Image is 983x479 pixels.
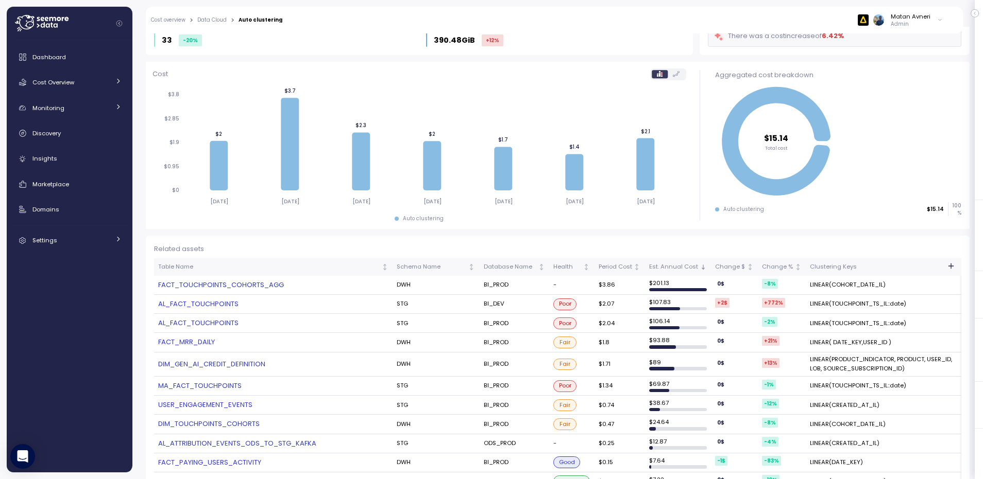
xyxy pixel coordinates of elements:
a: AL_ATTRIBUTION_EVENTS_ODS_TO_STG_KAFKA [158,438,388,449]
div: 0 $ [715,380,726,389]
div: +12 % [482,34,503,46]
td: $ 69.87 [645,377,711,396]
a: Data Cloud [197,17,227,23]
td: DWH [393,352,479,377]
td: $0.47 [595,415,645,434]
div: Not sorted [583,263,590,271]
td: LINEAR(COHORT_DATE_IL) [806,415,965,434]
td: $1.71 [595,352,645,377]
div: 0 $ [715,399,726,409]
a: Marketplace [11,174,128,194]
div: Auto clustering [239,17,282,23]
span: Insights [32,154,57,163]
td: STG [393,396,479,415]
div: Poor [553,298,577,310]
div: -8 % [762,279,778,289]
th: Database NameNot sorted [480,258,549,276]
div: -4 % [762,437,778,447]
td: LINEAR(COHORT_DATE_IL) [806,276,965,295]
tspan: $1.4 [569,144,580,150]
span: Discovery [32,129,61,137]
p: $15.14 [927,206,944,213]
a: Insights [11,149,128,169]
th: Table NameNot sorted [154,258,393,276]
div: Fair [553,418,577,430]
tspan: $3.8 [168,91,179,98]
tspan: $1.7 [498,136,508,143]
div: Not sorted [538,263,545,271]
img: 6628aa71fabf670d87b811be.PNG [858,14,869,25]
a: FACT_MRR_DAILY [158,337,388,347]
td: STG [393,434,479,453]
div: Poor [553,380,577,392]
div: 0 $ [715,418,726,428]
tspan: $2 [215,130,222,137]
a: FACT_PAYING_USERS_ACTIVITY [158,457,388,468]
div: Fair [553,359,577,370]
div: 0 $ [715,336,726,346]
td: $ 106.14 [645,314,711,333]
td: STG [393,295,479,314]
tspan: $1.9 [170,139,179,146]
div: -1 $ [715,456,727,466]
div: -2 % [762,317,777,327]
td: BI_PROD [480,415,549,434]
td: DWH [393,276,479,295]
div: Open Intercom Messenger [10,444,35,469]
tspan: [DATE] [636,198,654,205]
td: $0.25 [595,434,645,453]
div: 0 $ [715,279,726,289]
td: $ 12.87 [645,434,711,453]
a: DIM_GEN_AI_CREDIT_DEFINITION [158,359,388,369]
td: $ 38.67 [645,396,711,415]
a: DIM_TOUCHPOINTS_COHORTS [158,419,388,429]
a: MA_FACT_TOUCHPOINTS [158,381,388,391]
td: BI_PROD [480,352,549,377]
td: $2.07 [595,295,645,314]
td: $ 24.64 [645,415,711,434]
div: 6.42 % [822,31,844,41]
a: Settings [11,230,128,251]
td: $ 107.83 [645,295,711,314]
div: Change $ [715,262,745,272]
div: -1 % [762,380,776,389]
a: Domains [11,199,128,220]
div: +772 % [762,298,785,308]
span: Monitoring [32,104,64,112]
tspan: $0.95 [164,163,179,170]
div: Period Cost [599,262,632,272]
button: Collapse navigation [113,20,126,27]
td: BI_PROD [480,314,549,333]
div: > [190,17,193,24]
a: Dashboard [11,47,128,67]
a: USER_ENGAGEMENT_EVENTS [158,400,388,410]
div: 0 $ [715,317,726,327]
div: Est. Annual Cost [649,262,698,272]
tspan: Total cost [765,145,788,151]
td: LINEAR(DATE_KEY) [806,453,965,472]
div: Sorted descending [700,263,707,271]
p: 390.48GiB [434,34,475,46]
a: AL_FACT_TOUCHPOINTS [158,318,388,328]
span: Dashboard [32,53,66,61]
p: 100 % [948,202,961,216]
div: Fair [553,336,577,348]
th: Schema NameNot sorted [393,258,479,276]
td: STG [393,314,479,333]
a: Cost overview [151,17,185,23]
th: Change $Not sorted [711,258,758,276]
td: BI_PROD [480,453,549,472]
td: - [549,434,595,453]
td: BI_PROD [480,333,549,352]
a: AL_FACT_TOUCHPOINTS [158,299,388,309]
td: $3.86 [595,276,645,295]
td: $0.15 [595,453,645,472]
div: -20 % [179,34,202,46]
div: +21 % [762,336,779,346]
div: +13 % [762,358,779,368]
td: $1.8 [595,333,645,352]
td: LINEAR(TOUCHPOINT_TS_IL::date) [806,314,965,333]
td: LINEAR(TOUCHPOINT_TS_IL::date) [806,295,965,314]
div: +2 $ [715,298,730,308]
td: $ 93.88 [645,333,711,352]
